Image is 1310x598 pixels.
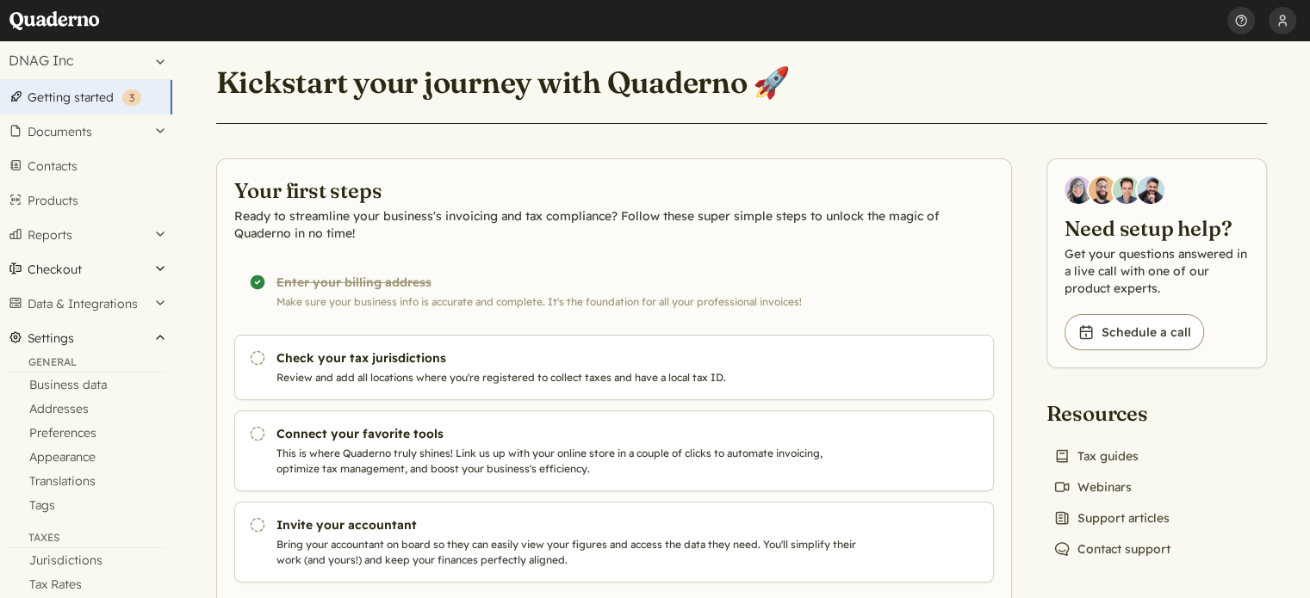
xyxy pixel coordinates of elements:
[276,516,864,533] h3: Invite your accountant
[276,446,864,477] p: This is where Quaderno truly shines! Link us up with your online store in a couple of clicks to a...
[1065,245,1249,297] p: Get your questions answered in a live call with one of our product experts.
[1046,506,1177,530] a: Support articles
[1046,444,1145,468] a: Tax guides
[1065,214,1249,242] h2: Need setup help?
[234,176,994,204] h2: Your first steps
[129,91,134,104] span: 3
[1046,537,1177,561] a: Contact support
[1065,314,1204,350] a: Schedule a call
[1046,399,1177,427] h2: Resources
[234,502,994,583] a: Invite your accountant Bring your accountant on board so they can easily view your figures and ac...
[1113,176,1140,204] img: Ivo Oltmans, Business Developer at Quaderno
[234,335,994,400] a: Check your tax jurisdictions Review and add all locations where you're registered to collect taxe...
[1046,475,1139,499] a: Webinars
[276,537,864,568] p: Bring your accountant on board so they can easily view your figures and access the data they need...
[234,207,994,242] p: Ready to streamline your business's invoicing and tax compliance? Follow these super simple steps...
[7,355,165,373] div: General
[276,370,864,385] p: Review and add all locations where you're registered to collect taxes and have a local tax ID.
[216,64,791,102] h1: Kickstart your journey with Quaderno 🚀
[7,531,165,548] div: Taxes
[276,425,864,442] h3: Connect your favorite tools
[1065,176,1092,204] img: Diana Carrasco, Account Executive at Quaderno
[1137,176,1164,204] img: Javier Rubio, DevRel at Quaderno
[276,349,864,367] h3: Check your tax jurisdictions
[1089,176,1116,204] img: Jairo Fumero, Account Executive at Quaderno
[234,410,994,491] a: Connect your favorite tools This is where Quaderno truly shines! Link us up with your online stor...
